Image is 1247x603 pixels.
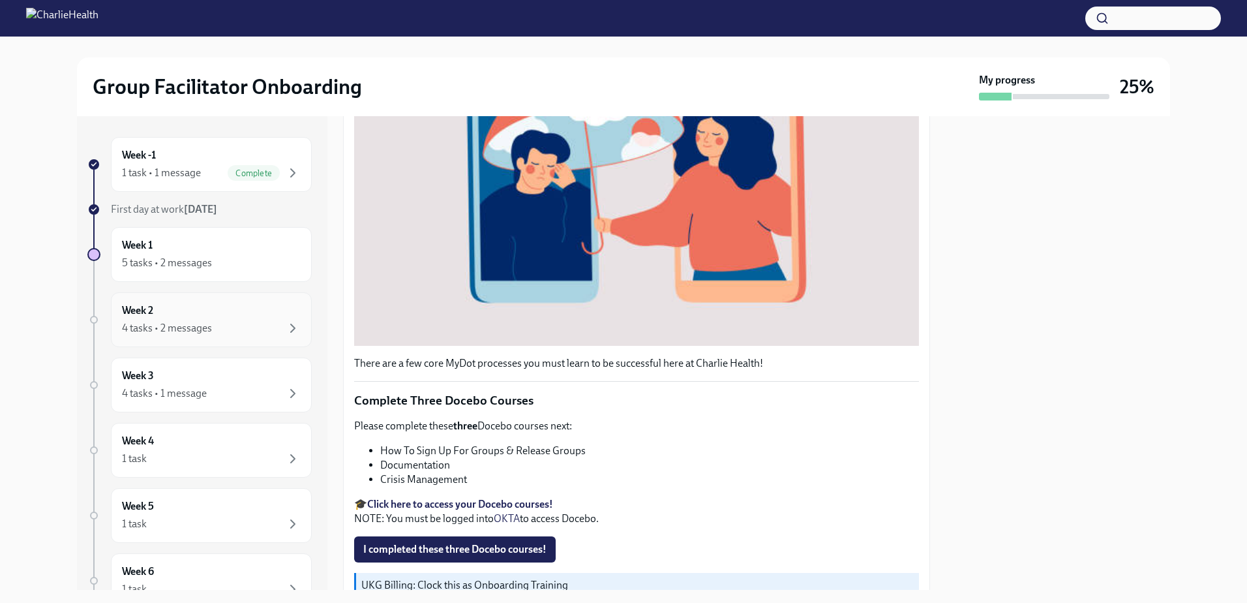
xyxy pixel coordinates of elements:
a: Week 51 task [87,488,312,543]
p: UKG Billing: Clock this as Onboarding Training [361,578,914,593]
div: 1 task • 1 message [122,166,201,180]
strong: three [453,420,477,432]
div: 1 task [122,452,147,466]
li: Documentation [380,458,919,472]
a: Week 34 tasks • 1 message [87,358,312,412]
p: Please complete these Docebo courses next: [354,419,919,433]
div: 1 task [122,582,147,596]
a: Week -11 task • 1 messageComplete [87,137,312,192]
div: 1 task [122,517,147,531]
span: I completed these three Docebo courses! [363,543,547,556]
div: 5 tasks • 2 messages [122,256,212,270]
p: 🎓 NOTE: You must be logged into to access Docebo. [354,497,919,526]
p: There are a few core MyDot processes you must learn to be successful here at Charlie Health! [354,356,919,371]
h3: 25% [1120,75,1154,99]
h6: Week 4 [122,434,154,448]
h6: Week 1 [122,238,153,253]
div: 4 tasks • 2 messages [122,321,212,335]
h6: Week 5 [122,499,154,514]
h6: Week 3 [122,369,154,383]
p: Complete Three Docebo Courses [354,392,919,409]
h6: Week 6 [122,564,154,579]
a: Week 24 tasks • 2 messages [87,292,312,347]
a: First day at work[DATE] [87,202,312,217]
a: Click here to access your Docebo courses! [367,498,553,510]
h2: Group Facilitator Onboarding [93,74,362,100]
button: I completed these three Docebo courses! [354,536,556,563]
span: Complete [228,168,280,178]
div: 4 tasks • 1 message [122,386,207,401]
img: CharlieHealth [26,8,98,29]
h6: Week 2 [122,303,153,318]
strong: [DATE] [184,203,217,215]
li: How To Sign Up For Groups & Release Groups [380,444,919,458]
a: OKTA [494,512,520,525]
li: Crisis Management [380,472,919,487]
a: Week 15 tasks • 2 messages [87,227,312,282]
strong: My progress [979,73,1035,87]
a: Week 41 task [87,423,312,478]
span: First day at work [111,203,217,215]
h6: Week -1 [122,148,156,162]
